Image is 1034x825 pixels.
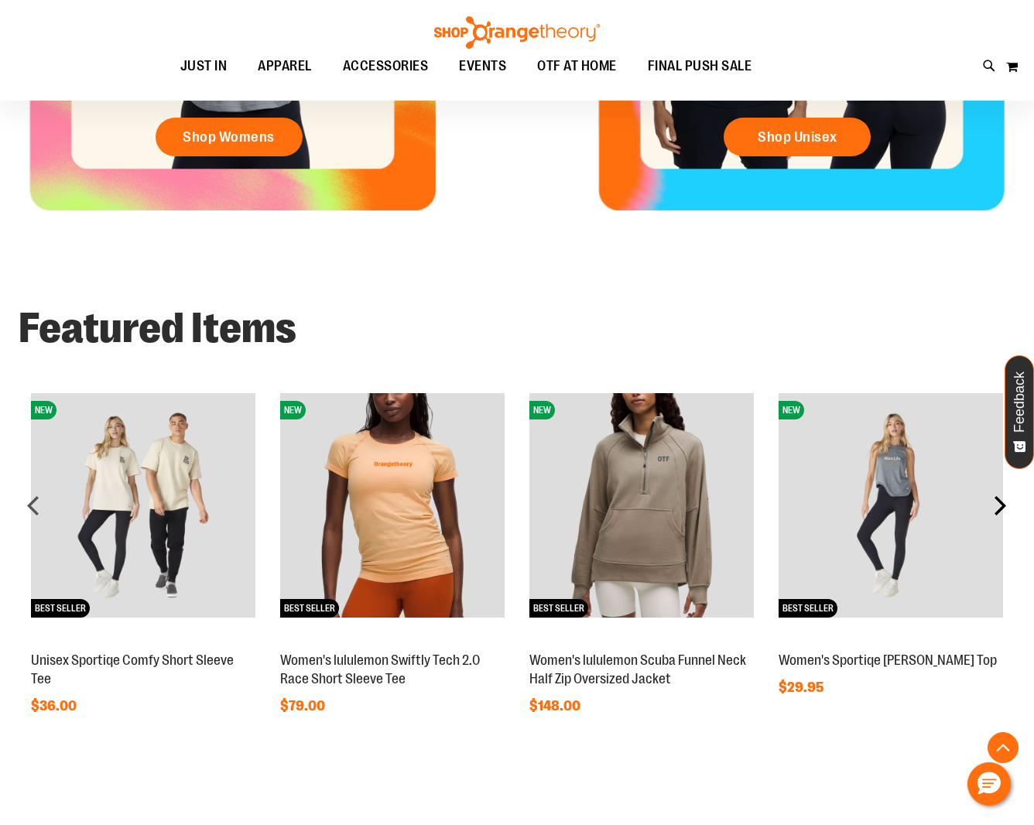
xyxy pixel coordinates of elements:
span: $148.00 [529,698,583,714]
img: Women's lululemon Swiftly Tech 2.0 Race Short Sleeve Tee [280,393,505,618]
span: OTF AT HOME [537,49,617,84]
span: EVENTS [459,49,506,84]
a: Women's lululemon Swiftly Tech 2.0 Race Short Sleeve Tee [280,652,480,686]
a: Unisex Sportiqe Comfy Short Sleeve Tee [31,652,234,686]
img: Women's lululemon Scuba Funnel Neck Half Zip Oversized Jacket [529,393,754,618]
a: Women's Sportiqe Janie Tank TopNEWBEST SELLER [779,635,1003,648]
span: FINAL PUSH SALE [648,49,752,84]
button: Hello, have a question? Let’s chat. [967,762,1011,806]
span: $79.00 [280,698,327,714]
img: Shop Orangetheory [432,16,602,49]
span: Shop Womens [183,128,275,145]
span: Feedback [1012,371,1027,433]
span: $29.95 [779,680,826,695]
button: Back To Top [988,732,1019,763]
span: Shop Unisex [758,128,837,145]
a: Women's Sportiqe [PERSON_NAME] Top [779,652,997,668]
span: NEW [31,401,56,419]
span: NEW [529,401,555,419]
a: ACCESSORIES [327,49,444,84]
a: Women's lululemon Scuba Funnel Neck Half Zip Oversized Jacket [529,652,746,686]
div: next [984,490,1015,521]
a: FINAL PUSH SALE [632,49,768,84]
span: JUST IN [180,49,228,84]
span: BEST SELLER [529,599,588,618]
a: JUST IN [165,49,243,84]
span: BEST SELLER [31,599,90,618]
span: NEW [280,401,306,419]
a: OTF AT HOME [522,49,632,84]
span: NEW [779,401,804,419]
span: BEST SELLER [280,599,339,618]
div: prev [19,490,50,521]
img: Unisex Sportiqe Comfy Short Sleeve Tee [31,393,255,618]
a: Shop Womens [156,118,303,156]
span: APPAREL [258,49,312,84]
a: Unisex Sportiqe Comfy Short Sleeve TeeNEWBEST SELLER [31,635,255,648]
img: Women's Sportiqe Janie Tank Top [779,393,1003,618]
a: Women's lululemon Swiftly Tech 2.0 Race Short Sleeve TeeNEWBEST SELLER [280,635,505,648]
a: APPAREL [242,49,327,84]
a: Women's lululemon Scuba Funnel Neck Half Zip Oversized JacketNEWBEST SELLER [529,635,754,648]
a: EVENTS [443,49,522,84]
button: Feedback - Show survey [1005,355,1034,469]
span: $36.00 [31,698,79,714]
a: Shop Unisex [724,118,871,156]
span: ACCESSORIES [343,49,429,84]
strong: Featured Items [19,304,296,352]
span: BEST SELLER [779,599,837,618]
